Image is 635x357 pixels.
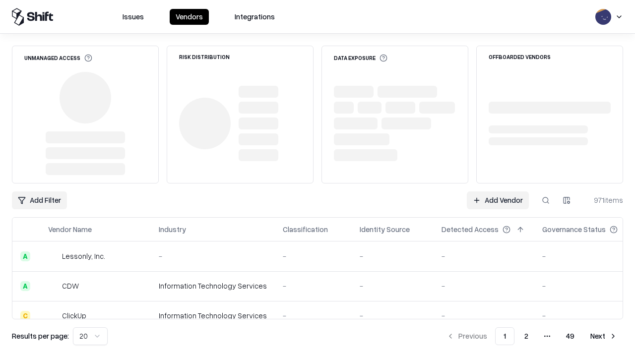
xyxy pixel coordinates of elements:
[20,311,30,321] div: C
[283,310,344,321] div: -
[229,9,281,25] button: Integrations
[467,191,529,209] a: Add Vendor
[542,251,634,261] div: -
[584,327,623,345] button: Next
[360,281,426,291] div: -
[360,310,426,321] div: -
[283,251,344,261] div: -
[170,9,209,25] button: Vendors
[159,251,267,261] div: -
[12,191,67,209] button: Add Filter
[20,251,30,261] div: A
[441,327,623,345] nav: pagination
[542,281,634,291] div: -
[159,281,267,291] div: Information Technology Services
[62,281,79,291] div: CDW
[442,224,499,235] div: Detected Access
[489,54,551,59] div: Offboarded Vendors
[20,281,30,291] div: A
[442,251,526,261] div: -
[542,310,634,321] div: -
[558,327,582,345] button: 49
[442,310,526,321] div: -
[283,224,328,235] div: Classification
[117,9,150,25] button: Issues
[62,310,86,321] div: ClickUp
[48,224,92,235] div: Vendor Name
[159,310,267,321] div: Information Technology Services
[48,281,58,291] img: CDW
[179,54,230,59] div: Risk Distribution
[360,251,426,261] div: -
[495,327,514,345] button: 1
[516,327,536,345] button: 2
[360,224,410,235] div: Identity Source
[542,224,606,235] div: Governance Status
[159,224,186,235] div: Industry
[334,54,387,62] div: Data Exposure
[283,281,344,291] div: -
[442,281,526,291] div: -
[48,251,58,261] img: Lessonly, Inc.
[62,251,105,261] div: Lessonly, Inc.
[12,331,69,341] p: Results per page:
[24,54,92,62] div: Unmanaged Access
[583,195,623,205] div: 971 items
[48,311,58,321] img: ClickUp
